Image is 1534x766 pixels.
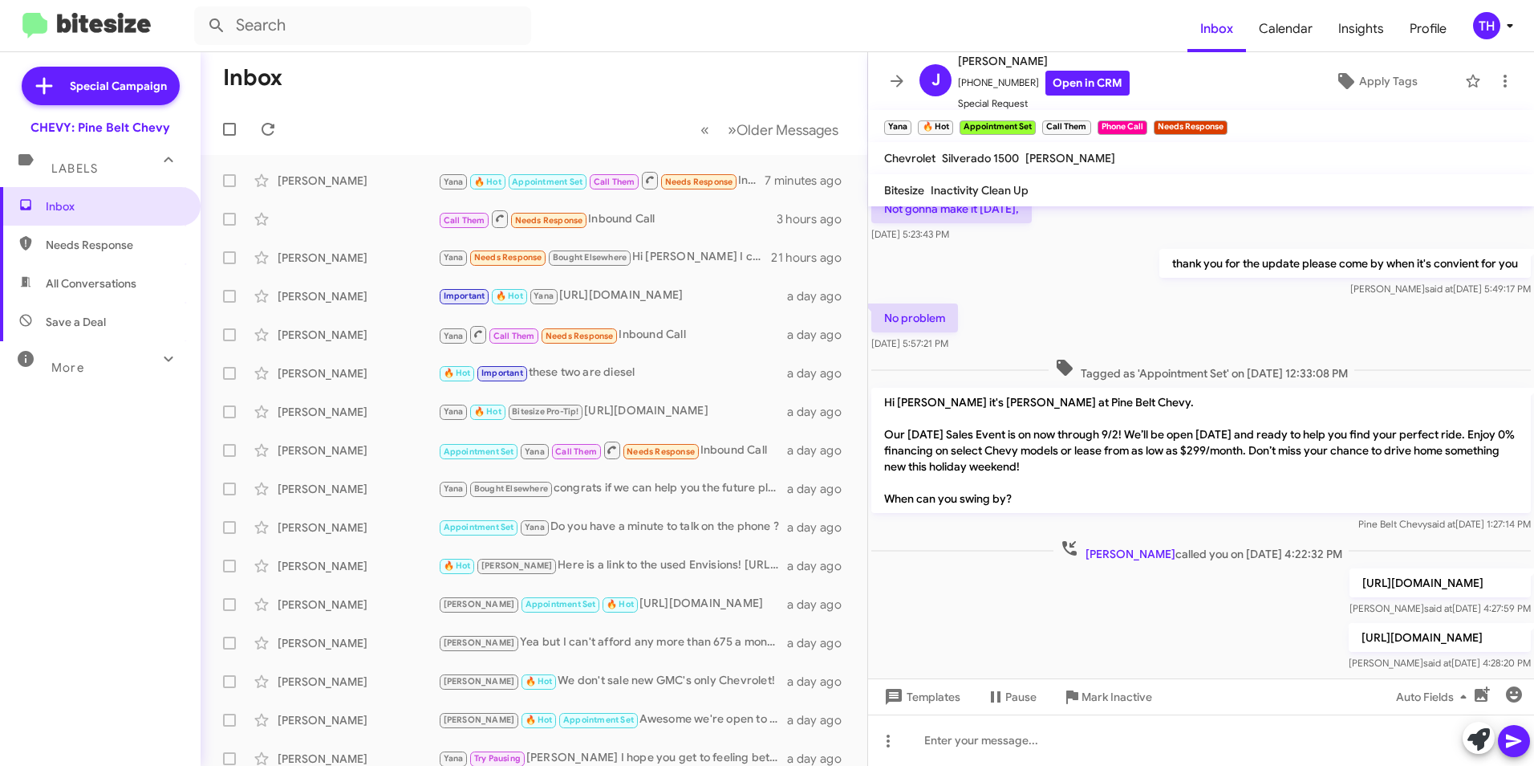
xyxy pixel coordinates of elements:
[51,161,98,176] span: Labels
[278,173,438,189] div: [PERSON_NAME]
[1358,518,1531,530] span: Pine Belt Chevy [DATE] 1:27:14 PM
[881,682,960,711] span: Templates
[1359,67,1418,96] span: Apply Tags
[1349,657,1531,669] span: [PERSON_NAME] [DATE] 4:28:20 PM
[1246,6,1325,52] a: Calendar
[481,560,553,571] span: [PERSON_NAME]
[278,635,438,651] div: [PERSON_NAME]
[444,638,515,648] span: [PERSON_NAME]
[871,388,1531,513] p: Hi [PERSON_NAME] it's [PERSON_NAME] at Pine Belt Chevy. Our [DATE] Sales Event is on now through ...
[438,402,787,421] div: [URL][DOMAIN_NAME]
[787,442,854,458] div: a day ago
[958,51,1130,71] span: [PERSON_NAME]
[438,634,787,652] div: Yea but I can't afford any more than 675 a month and I don't have money to put down. Can barely a...
[884,183,924,198] span: Bitesize
[1424,602,1452,614] span: said at
[444,331,464,341] span: Yana
[438,440,787,460] div: Inbound Call
[444,406,464,417] span: Yana
[555,446,597,457] span: Call Them
[526,599,596,609] span: Appointment Set
[1423,657,1451,669] span: said at
[444,483,464,494] span: Yana
[546,331,614,341] span: Needs Response
[1397,6,1459,52] span: Profile
[438,364,787,382] div: these two are diesel
[496,291,523,301] span: 🔥 Hot
[787,712,854,728] div: a day ago
[1154,120,1228,135] small: Needs Response
[607,599,634,609] span: 🔥 Hot
[931,183,1029,198] span: Inactivity Clean Up
[444,599,515,609] span: [PERSON_NAME]
[1053,539,1349,562] span: called you on [DATE] 4:22:32 PM
[1086,547,1175,561] span: [PERSON_NAME]
[737,121,838,139] span: Older Messages
[438,595,787,613] div: [URL][DOMAIN_NAME]
[444,252,464,263] span: Yana
[871,337,948,349] span: [DATE] 5:57:21 PM
[444,522,514,532] span: Appointment Set
[278,442,438,458] div: [PERSON_NAME]
[525,446,545,457] span: Yana
[438,324,787,344] div: Inbound Call
[692,113,848,146] nav: Page navigation example
[30,120,170,136] div: CHEVY: Pine Belt Chevy
[1049,358,1354,381] span: Tagged as 'Appointment Set' on [DATE] 12:33:08 PM
[278,558,438,574] div: [PERSON_NAME]
[444,291,485,301] span: Important
[474,483,548,494] span: Bought Elsewhere
[1187,6,1246,52] a: Inbox
[444,715,515,725] span: [PERSON_NAME]
[627,446,695,457] span: Needs Response
[787,481,854,497] div: a day ago
[438,287,787,305] div: [URL][DOMAIN_NAME]
[871,228,949,240] span: [DATE] 5:23:43 PM
[51,361,84,375] span: More
[1042,120,1090,135] small: Call Them
[444,446,514,457] span: Appointment Set
[278,288,438,304] div: [PERSON_NAME]
[515,215,583,226] span: Needs Response
[942,151,1019,165] span: Silverado 1500
[525,522,545,532] span: Yana
[700,120,709,140] span: «
[787,288,854,304] div: a day ago
[787,674,854,690] div: a day ago
[1349,623,1531,652] p: [URL][DOMAIN_NAME]
[444,560,471,571] span: 🔥 Hot
[278,674,438,690] div: [PERSON_NAME]
[958,96,1130,112] span: Special Request
[958,71,1130,96] span: [PHONE_NUMBER]
[787,327,854,343] div: a day ago
[777,211,854,227] div: 3 hours ago
[718,113,848,146] button: Next
[1383,682,1486,711] button: Auto Fields
[931,67,940,93] span: J
[512,406,578,417] span: Bitesize Pro-Tip!
[1396,682,1473,711] span: Auto Fields
[278,250,438,266] div: [PERSON_NAME]
[70,78,167,94] span: Special Campaign
[22,67,180,105] a: Special Campaign
[438,479,787,498] div: congrats if we can help you the future please let me know
[278,481,438,497] div: [PERSON_NAME]
[474,252,542,263] span: Needs Response
[1350,283,1531,295] span: [PERSON_NAME] [DATE] 5:49:17 PM
[918,120,952,135] small: 🔥 Hot
[1049,682,1165,711] button: Mark Inactive
[884,151,935,165] span: Chevrolet
[46,198,182,214] span: Inbox
[771,250,854,266] div: 21 hours ago
[46,314,106,330] span: Save a Deal
[223,65,282,91] h1: Inbox
[1098,120,1147,135] small: Phone Call
[444,215,485,226] span: Call Them
[474,753,521,764] span: Try Pausing
[553,252,627,263] span: Bought Elsewhere
[1082,682,1152,711] span: Mark Inactive
[884,120,911,135] small: Yana
[481,368,523,378] span: Important
[474,177,501,187] span: 🔥 Hot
